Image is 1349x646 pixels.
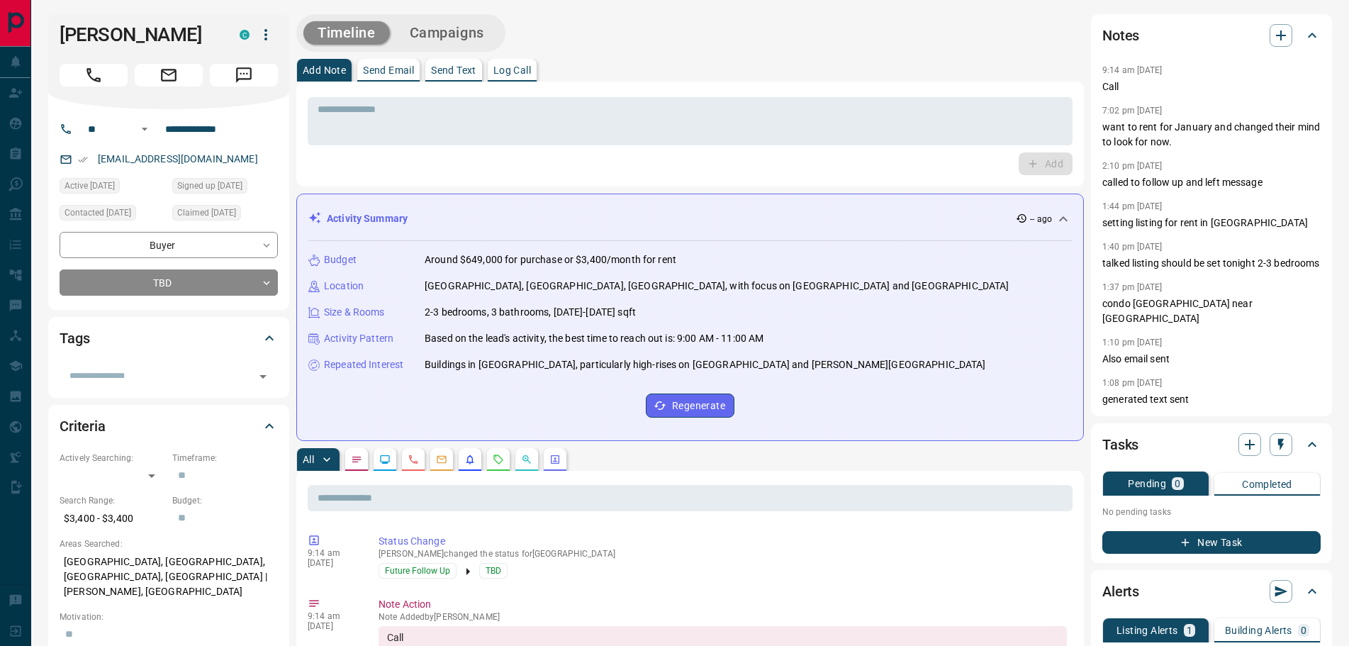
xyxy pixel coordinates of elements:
[65,206,131,220] span: Contacted [DATE]
[1102,106,1163,116] p: 7:02 pm [DATE]
[549,454,561,465] svg: Agent Actions
[308,548,357,558] p: 9:14 am
[1102,256,1321,271] p: talked listing should be set tonight 2-3 bedrooms
[1102,296,1321,326] p: condo [GEOGRAPHIC_DATA] near [GEOGRAPHIC_DATA]
[60,507,165,530] p: $3,400 - $3,400
[379,597,1067,612] p: Note Action
[1102,580,1139,603] h2: Alerts
[1102,161,1163,171] p: 2:10 pm [DATE]
[493,454,504,465] svg: Requests
[521,454,532,465] svg: Opportunities
[1102,175,1321,190] p: called to follow up and left message
[60,232,278,258] div: Buyer
[1128,479,1166,489] p: Pending
[486,564,501,578] span: TBD
[425,305,636,320] p: 2-3 bedrooms, 3 bathrooms, [DATE]-[DATE] sqft
[436,454,447,465] svg: Emails
[1175,479,1180,489] p: 0
[60,321,278,355] div: Tags
[1102,120,1321,150] p: want to rent for January and changed their mind to look for now.
[1030,213,1052,225] p: -- ago
[379,454,391,465] svg: Lead Browsing Activity
[308,558,357,568] p: [DATE]
[324,252,357,267] p: Budget
[172,205,278,225] div: Fri Sep 12 2025
[303,65,346,75] p: Add Note
[1102,501,1321,523] p: No pending tasks
[327,211,408,226] p: Activity Summary
[464,454,476,465] svg: Listing Alerts
[493,65,531,75] p: Log Call
[425,252,676,267] p: Around $649,000 for purchase or $3,400/month for rent
[1102,24,1139,47] h2: Notes
[303,21,390,45] button: Timeline
[60,550,278,603] p: [GEOGRAPHIC_DATA], [GEOGRAPHIC_DATA], [GEOGRAPHIC_DATA], [GEOGRAPHIC_DATA] | [PERSON_NAME], [GEOG...
[1102,65,1163,75] p: 9:14 am [DATE]
[60,64,128,87] span: Call
[60,269,278,296] div: TBD
[1187,625,1192,635] p: 1
[425,331,763,346] p: Based on the lead's activity, the best time to reach out is: 9:00 AM - 11:00 AM
[60,415,106,438] h2: Criteria
[324,279,364,294] p: Location
[379,534,1067,549] p: Status Change
[1102,392,1321,407] p: generated text sent
[98,153,258,165] a: [EMAIL_ADDRESS][DOMAIN_NAME]
[60,205,165,225] div: Fri Sep 12 2025
[177,206,236,220] span: Claimed [DATE]
[1102,338,1163,347] p: 1:10 pm [DATE]
[351,454,362,465] svg: Notes
[60,452,165,464] p: Actively Searching:
[1102,216,1321,230] p: setting listing for rent in [GEOGRAPHIC_DATA]
[1102,79,1321,94] p: Call
[1102,242,1163,252] p: 1:40 pm [DATE]
[1301,625,1306,635] p: 0
[60,494,165,507] p: Search Range:
[172,178,278,198] div: Fri Aug 15 2025
[240,30,250,40] div: condos.ca
[60,409,278,443] div: Criteria
[172,452,278,464] p: Timeframe:
[172,494,278,507] p: Budget:
[308,611,357,621] p: 9:14 am
[253,367,273,386] button: Open
[65,179,115,193] span: Active [DATE]
[303,455,314,464] p: All
[379,549,1067,559] p: [PERSON_NAME] changed the status for [GEOGRAPHIC_DATA]
[324,331,393,346] p: Activity Pattern
[60,327,89,350] h2: Tags
[1102,282,1163,292] p: 1:37 pm [DATE]
[60,538,278,550] p: Areas Searched:
[425,279,1009,294] p: [GEOGRAPHIC_DATA], [GEOGRAPHIC_DATA], [GEOGRAPHIC_DATA], with focus on [GEOGRAPHIC_DATA] and [GEO...
[135,64,203,87] span: Email
[308,621,357,631] p: [DATE]
[363,65,414,75] p: Send Email
[1242,479,1292,489] p: Completed
[431,65,476,75] p: Send Text
[408,454,419,465] svg: Calls
[396,21,498,45] button: Campaigns
[60,178,165,198] div: Tue Sep 09 2025
[136,121,153,138] button: Open
[1102,352,1321,367] p: Also email sent
[210,64,278,87] span: Message
[324,305,385,320] p: Size & Rooms
[1102,378,1163,388] p: 1:08 pm [DATE]
[379,612,1067,622] p: Note Added by [PERSON_NAME]
[1102,201,1163,211] p: 1:44 pm [DATE]
[60,23,218,46] h1: [PERSON_NAME]
[78,155,88,165] svg: Email Verified
[308,206,1072,232] div: Activity Summary-- ago
[324,357,403,372] p: Repeated Interest
[1102,574,1321,608] div: Alerts
[646,394,734,418] button: Regenerate
[1225,625,1292,635] p: Building Alerts
[1102,18,1321,52] div: Notes
[1102,433,1138,456] h2: Tasks
[1116,625,1178,635] p: Listing Alerts
[425,357,986,372] p: Buildings in [GEOGRAPHIC_DATA], particularly high-rises on [GEOGRAPHIC_DATA] and [PERSON_NAME][GE...
[1102,531,1321,554] button: New Task
[385,564,450,578] span: Future Follow Up
[1102,428,1321,462] div: Tasks
[177,179,242,193] span: Signed up [DATE]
